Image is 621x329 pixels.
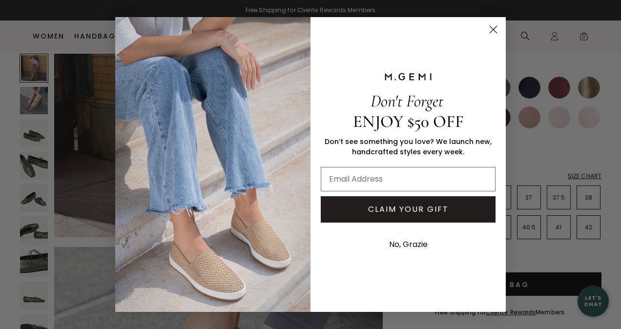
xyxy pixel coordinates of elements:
[384,232,433,257] button: No, Grazie
[384,72,433,81] img: M.GEMI
[321,167,496,191] input: Email Address
[353,111,464,132] span: ENJOY $50 OFF
[371,91,443,111] span: Don't Forget
[485,21,502,38] button: Close dialog
[325,137,492,157] span: Don’t see something you love? We launch new, handcrafted styles every week.
[321,196,496,223] button: CLAIM YOUR GIFT
[115,17,310,312] img: M.Gemi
